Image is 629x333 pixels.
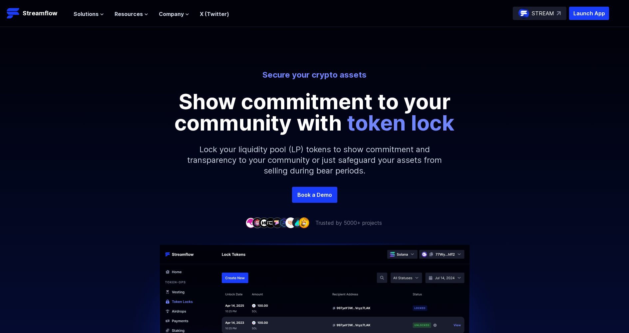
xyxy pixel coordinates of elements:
img: company-5 [272,217,283,228]
button: Company [159,10,189,18]
img: company-3 [259,217,269,228]
img: company-6 [279,217,289,228]
img: Streamflow Logo [7,7,20,20]
img: company-4 [265,217,276,228]
p: Secure your crypto assets [130,70,499,80]
span: Resources [115,10,143,18]
span: Solutions [74,10,99,18]
span: token lock [347,110,455,136]
img: company-7 [285,217,296,228]
p: Streamflow [23,9,57,18]
button: Launch App [569,7,609,20]
a: Book a Demo [292,187,337,203]
button: Resources [115,10,148,18]
img: company-9 [299,217,309,228]
a: X (Twitter) [200,11,229,17]
img: company-1 [245,217,256,228]
img: company-8 [292,217,303,228]
a: STREAM [513,7,566,20]
span: Company [159,10,184,18]
p: Show commitment to your community with [165,91,465,134]
img: top-right-arrow.svg [557,11,561,15]
p: Lock your liquidity pool (LP) tokens to show commitment and transparency to your community or jus... [171,134,458,187]
a: Streamflow [7,7,67,20]
p: STREAM [532,9,554,17]
p: Trusted by 5000+ projects [315,219,382,227]
button: Solutions [74,10,104,18]
img: company-2 [252,217,263,228]
img: streamflow-logo-circle.png [518,8,529,19]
